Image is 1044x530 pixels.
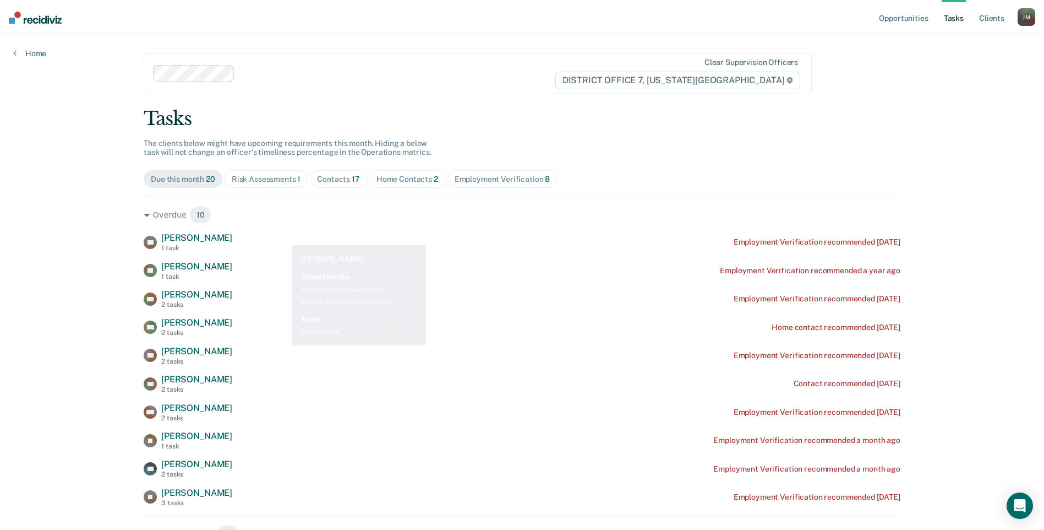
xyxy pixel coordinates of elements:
[161,459,232,469] span: [PERSON_NAME]
[161,386,232,393] div: 2 tasks
[161,244,232,252] div: 1 task
[161,346,232,356] span: [PERSON_NAME]
[720,266,900,275] div: Employment Verification recommended a year ago
[161,232,232,243] span: [PERSON_NAME]
[161,273,232,280] div: 1 task
[232,175,301,184] div: Risk Assessments
[1018,8,1035,26] div: J M
[161,374,232,385] span: [PERSON_NAME]
[555,72,800,89] span: DISTRICT OFFICE 7, [US_STATE][GEOGRAPHIC_DATA]
[352,175,360,183] span: 17
[161,488,232,498] span: [PERSON_NAME]
[734,351,900,360] div: Employment Verification recommended [DATE]
[161,442,232,450] div: 1 task
[161,470,232,478] div: 2 tasks
[161,358,232,365] div: 2 tasks
[151,175,215,184] div: Due this month
[317,175,360,184] div: Contacts
[161,301,232,309] div: 2 tasks
[734,408,900,417] div: Employment Verification recommended [DATE]
[144,107,900,130] div: Tasks
[1018,8,1035,26] button: JM
[161,261,232,272] span: [PERSON_NAME]
[704,58,798,67] div: Clear supervision officers
[161,317,232,328] span: [PERSON_NAME]
[545,175,550,183] span: 8
[1007,493,1033,519] div: Open Intercom Messenger
[713,464,900,474] div: Employment Verification recommended a month ago
[713,436,900,445] div: Employment Verification recommended a month ago
[161,414,232,422] div: 2 tasks
[297,175,300,183] span: 1
[144,139,431,157] span: The clients below might have upcoming requirements this month. Hiding a below task will not chang...
[161,431,232,441] span: [PERSON_NAME]
[772,323,900,332] div: Home contact recommended [DATE]
[13,48,46,58] a: Home
[189,206,212,224] span: 10
[734,294,900,304] div: Employment Verification recommended [DATE]
[376,175,438,184] div: Home Contacts
[161,499,232,507] div: 3 tasks
[794,379,900,388] div: Contact recommended [DATE]
[734,237,900,247] div: Employment Verification recommended [DATE]
[161,289,232,300] span: [PERSON_NAME]
[144,206,900,224] div: Overdue 10
[161,403,232,413] span: [PERSON_NAME]
[734,493,900,502] div: Employment Verification recommended [DATE]
[455,175,550,184] div: Employment Verification
[9,12,62,24] img: Recidiviz
[206,175,215,183] span: 20
[434,175,438,183] span: 2
[161,329,232,337] div: 2 tasks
